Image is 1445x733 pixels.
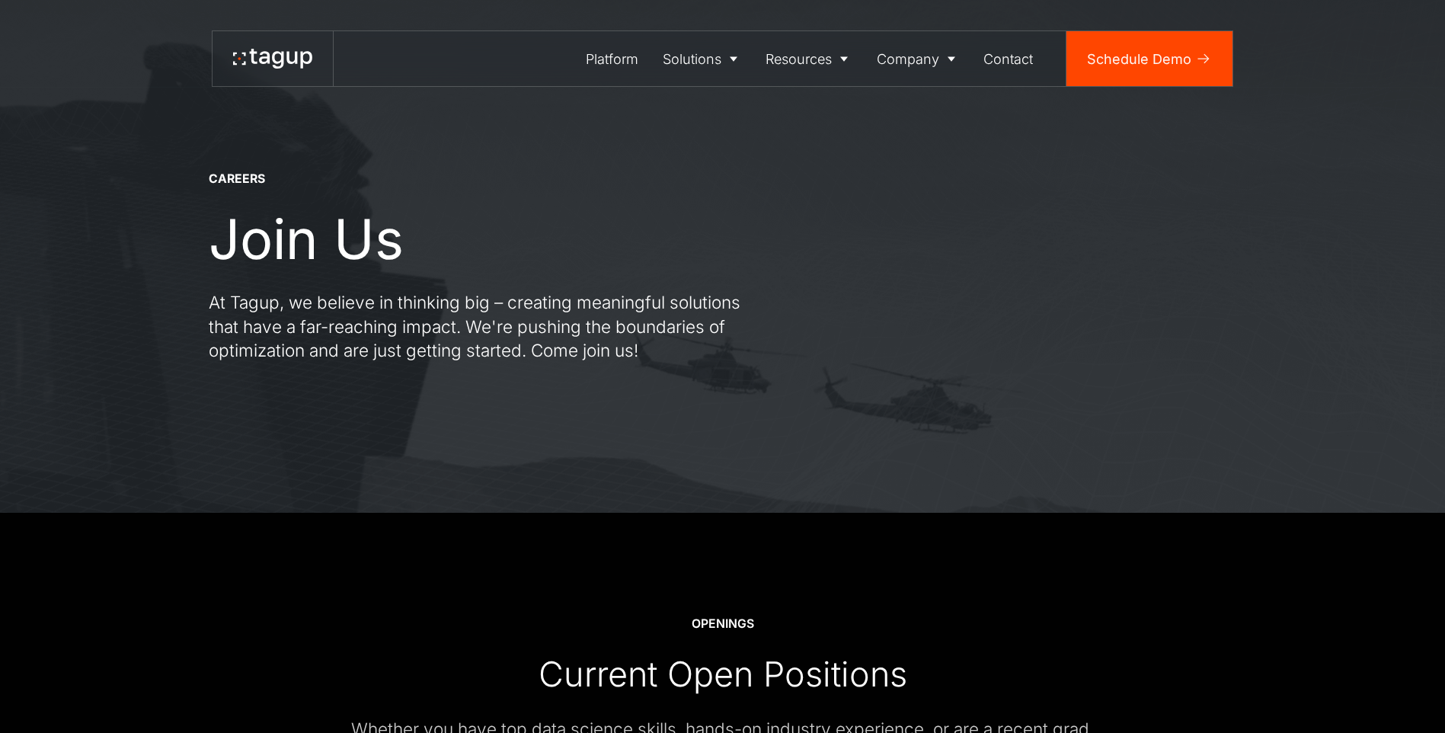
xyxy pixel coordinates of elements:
[865,31,972,86] a: Company
[209,290,757,363] p: At Tagup, we believe in thinking big – creating meaningful solutions that have a far-reaching imp...
[1087,49,1191,69] div: Schedule Demo
[539,653,907,696] div: Current Open Positions
[574,31,651,86] a: Platform
[1066,31,1232,86] a: Schedule Demo
[651,31,754,86] a: Solutions
[663,49,721,69] div: Solutions
[209,208,404,270] h1: Join Us
[754,31,865,86] a: Resources
[766,49,832,69] div: Resources
[209,171,265,187] div: CAREERS
[983,49,1033,69] div: Contact
[692,616,754,632] div: OPENINGS
[972,31,1046,86] a: Contact
[877,49,939,69] div: Company
[586,49,638,69] div: Platform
